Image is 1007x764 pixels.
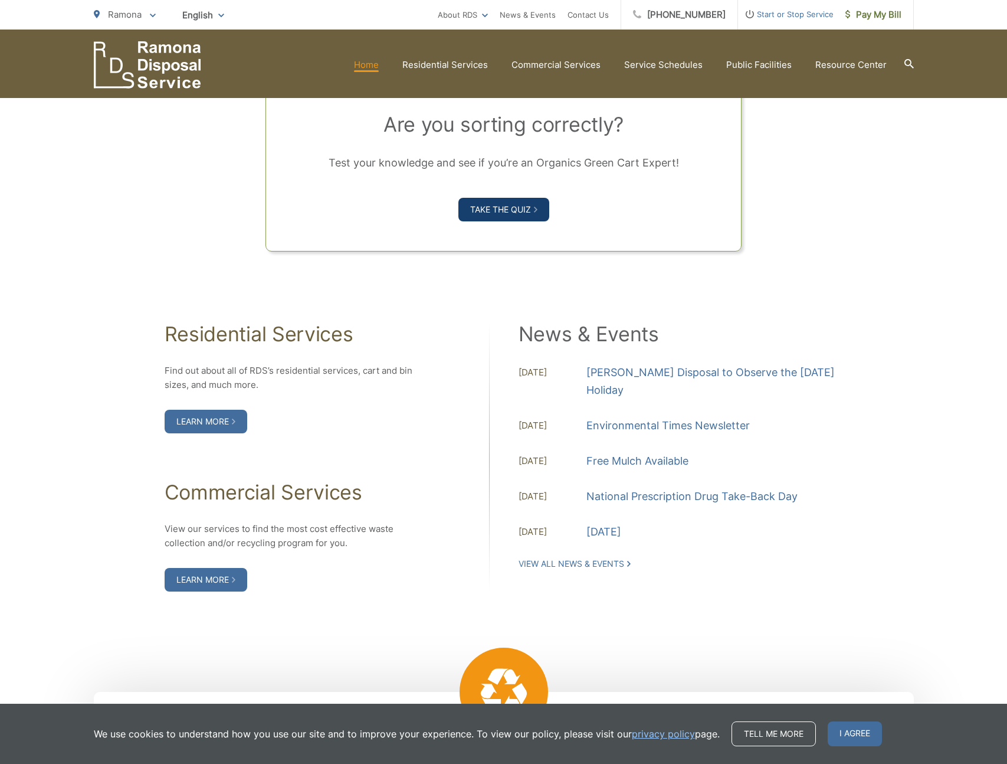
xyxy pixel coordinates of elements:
[519,365,586,399] span: [DATE]
[165,322,418,346] h2: Residential Services
[586,417,750,435] a: Environmental Times Newsletter
[402,58,488,72] a: Residential Services
[165,410,247,433] a: Learn More
[519,454,586,470] span: [DATE]
[108,9,142,20] span: Ramona
[845,8,901,22] span: Pay My Bill
[165,568,247,592] a: Learn More
[732,721,816,746] a: Tell me more
[173,5,233,25] span: English
[586,523,621,541] a: [DATE]
[726,58,792,72] a: Public Facilities
[632,727,695,741] a: privacy policy
[519,559,631,569] a: View All News & Events
[568,8,609,22] a: Contact Us
[519,419,586,435] span: [DATE]
[165,522,418,550] p: View our services to find the most cost effective waste collection and/or recycling program for you.
[165,481,418,504] h2: Commercial Services
[296,113,711,136] h3: Are you sorting correctly?
[586,364,843,399] a: [PERSON_NAME] Disposal to Observe the [DATE] Holiday
[586,488,798,505] a: National Prescription Drug Take-Back Day
[519,322,843,346] h2: News & Events
[519,525,586,541] span: [DATE]
[438,8,488,22] a: About RDS
[519,489,586,505] span: [DATE]
[624,58,703,72] a: Service Schedules
[815,58,887,72] a: Resource Center
[354,58,379,72] a: Home
[500,8,556,22] a: News & Events
[94,41,201,89] a: EDCD logo. Return to the homepage.
[94,727,720,741] p: We use cookies to understand how you use our site and to improve your experience. To view our pol...
[511,58,601,72] a: Commercial Services
[296,154,711,172] p: Test your knowledge and see if you’re an Organics Green Cart Expert!
[165,364,418,392] p: Find out about all of RDS’s residential services, cart and bin sizes, and much more.
[586,452,688,470] a: Free Mulch Available
[458,198,549,221] a: Take the Quiz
